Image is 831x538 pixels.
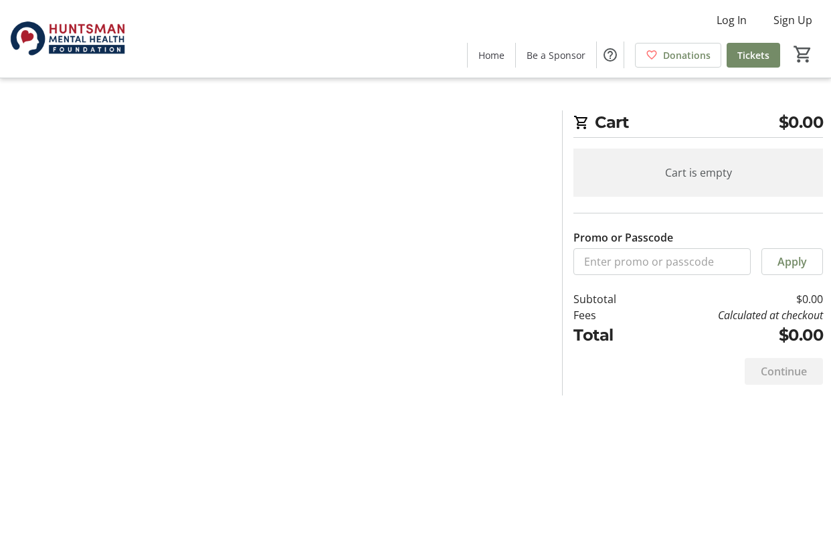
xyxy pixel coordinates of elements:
td: Calculated at checkout [646,307,823,323]
button: Sign Up [763,9,823,31]
img: Huntsman Mental Health Foundation's Logo [8,5,127,72]
h2: Cart [573,110,823,138]
td: $0.00 [646,291,823,307]
button: Log In [706,9,757,31]
td: Total [573,323,646,347]
button: Cart [791,42,815,66]
a: Donations [635,43,721,68]
a: Be a Sponsor [516,43,596,68]
button: Help [597,41,624,68]
a: Tickets [727,43,780,68]
button: Apply [761,248,823,275]
input: Enter promo or passcode [573,248,751,275]
span: Log In [717,12,747,28]
span: $0.00 [779,110,824,134]
a: Home [468,43,515,68]
div: Cart is empty [573,149,823,197]
span: Be a Sponsor [527,48,585,62]
span: Donations [663,48,711,62]
td: $0.00 [646,323,823,347]
td: Fees [573,307,646,323]
span: Tickets [737,48,769,62]
span: Home [478,48,504,62]
span: Apply [777,254,807,270]
td: Subtotal [573,291,646,307]
label: Promo or Passcode [573,230,673,246]
span: Sign Up [773,12,812,28]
